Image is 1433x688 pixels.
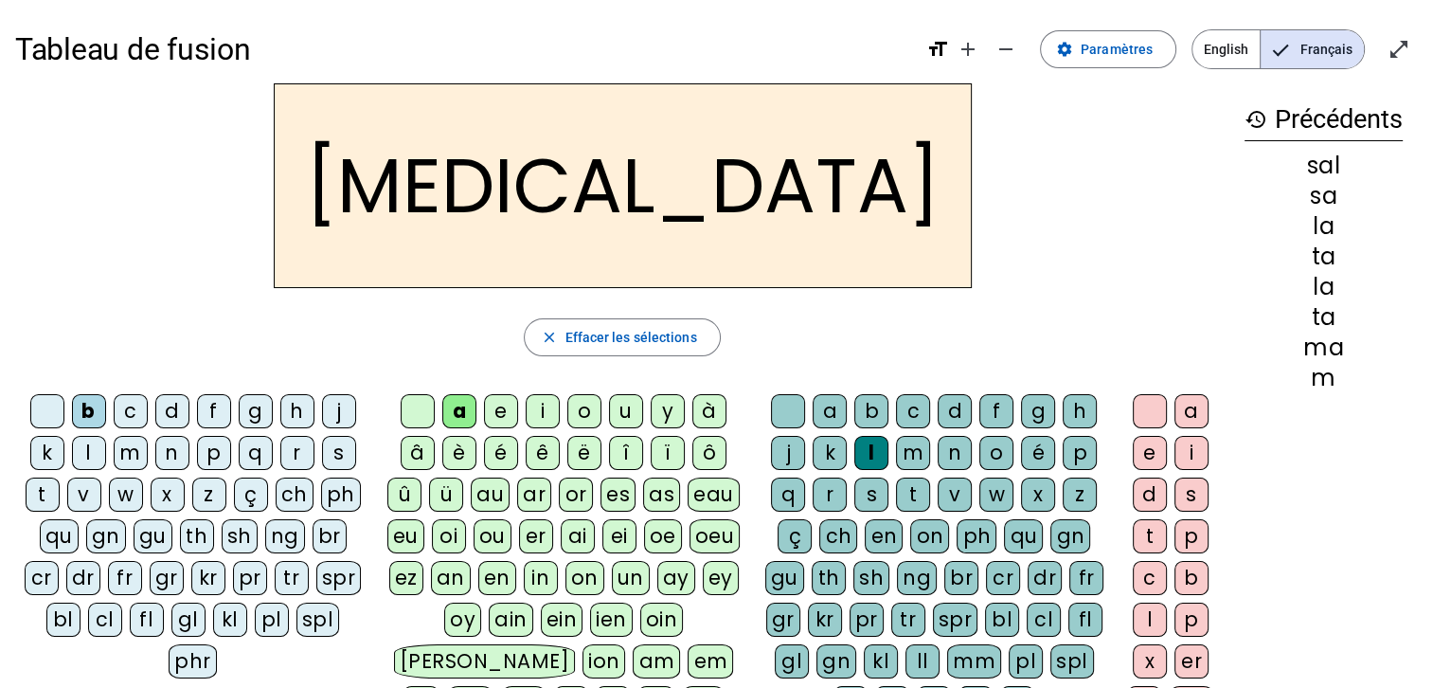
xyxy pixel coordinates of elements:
div: m [1245,367,1403,389]
div: ng [897,561,937,595]
div: é [484,436,518,470]
div: o [567,394,601,428]
div: k [813,436,847,470]
div: cl [88,603,122,637]
div: an [431,561,471,595]
div: j [771,436,805,470]
div: ph [321,478,361,512]
div: oin [640,603,684,637]
div: gn [1050,519,1090,553]
span: English [1192,30,1260,68]
div: ien [590,603,633,637]
div: in [524,561,558,595]
div: ch [276,478,313,512]
div: c [114,394,148,428]
div: mm [947,644,1001,679]
div: w [979,478,1013,512]
div: p [1063,436,1097,470]
div: un [612,561,650,595]
div: em [688,644,733,679]
div: f [197,394,231,428]
div: ain [489,603,533,637]
div: [PERSON_NAME] [394,644,575,679]
div: ê [526,436,560,470]
div: qu [40,519,79,553]
mat-icon: close [540,329,557,346]
div: pr [850,603,884,637]
div: d [155,394,189,428]
div: ll [905,644,940,679]
div: l [1133,603,1167,637]
div: tr [891,603,925,637]
div: m [114,436,148,470]
div: x [151,478,185,512]
div: ar [517,478,551,512]
div: â [401,436,435,470]
div: sa [1245,185,1403,208]
div: kl [864,644,898,679]
div: th [812,561,846,595]
div: i [1174,436,1209,470]
div: a [1174,394,1209,428]
span: Français [1261,30,1364,68]
div: gr [150,561,184,595]
div: kl [213,603,247,637]
div: oy [444,603,481,637]
div: ç [778,519,812,553]
div: pl [255,603,289,637]
div: en [478,561,516,595]
div: ü [429,478,463,512]
div: t [1133,519,1167,553]
div: spl [296,603,340,637]
div: x [1021,478,1055,512]
div: g [239,394,273,428]
div: ou [474,519,511,553]
div: j [322,394,356,428]
div: ï [651,436,685,470]
div: bl [985,603,1019,637]
div: l [72,436,106,470]
div: on [565,561,604,595]
div: or [559,478,593,512]
span: Paramètres [1081,38,1153,61]
mat-icon: format_size [926,38,949,61]
div: b [1174,561,1209,595]
div: e [1133,436,1167,470]
div: cr [25,561,59,595]
div: kr [808,603,842,637]
button: Diminuer la taille de la police [987,30,1025,68]
div: spr [933,603,978,637]
div: eu [387,519,424,553]
div: eau [688,478,740,512]
span: Effacer les sélections [564,326,696,349]
div: n [155,436,189,470]
div: cl [1027,603,1061,637]
div: y [651,394,685,428]
div: sal [1245,154,1403,177]
div: dr [66,561,100,595]
div: e [484,394,518,428]
div: û [387,478,421,512]
div: n [938,436,972,470]
div: spl [1050,644,1094,679]
div: br [313,519,347,553]
mat-icon: open_in_full [1388,38,1410,61]
div: ei [602,519,636,553]
div: k [30,436,64,470]
div: tr [275,561,309,595]
div: i [526,394,560,428]
div: ay [657,561,695,595]
div: pl [1009,644,1043,679]
div: oe [644,519,682,553]
div: s [1174,478,1209,512]
div: ma [1245,336,1403,359]
div: h [280,394,314,428]
div: ta [1245,245,1403,268]
div: en [865,519,903,553]
div: s [322,436,356,470]
div: la [1245,276,1403,299]
div: pr [233,561,267,595]
div: q [771,478,805,512]
div: es [600,478,636,512]
div: è [442,436,476,470]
